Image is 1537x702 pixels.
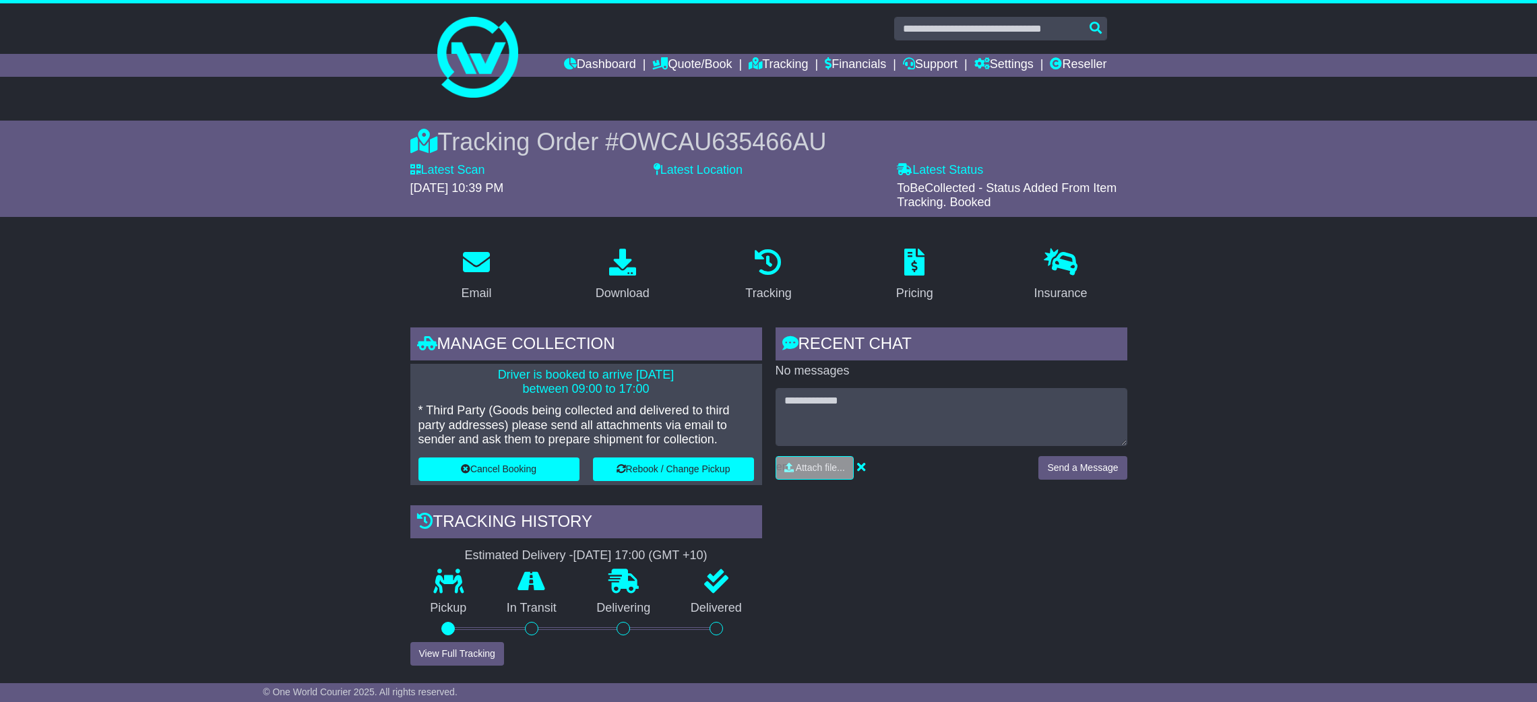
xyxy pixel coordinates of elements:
[410,505,762,542] div: Tracking history
[1034,284,1088,302] div: Insurance
[564,54,636,77] a: Dashboard
[418,404,754,447] p: * Third Party (Goods being collected and delivered to third party addresses) please send all atta...
[736,244,800,307] a: Tracking
[1050,54,1106,77] a: Reseller
[897,163,983,178] label: Latest Status
[749,54,808,77] a: Tracking
[410,127,1127,156] div: Tracking Order #
[825,54,886,77] a: Financials
[654,163,743,178] label: Latest Location
[573,548,708,563] div: [DATE] 17:00 (GMT +10)
[593,457,754,481] button: Rebook / Change Pickup
[577,601,671,616] p: Delivering
[410,548,762,563] div: Estimated Delivery -
[461,284,491,302] div: Email
[670,601,762,616] p: Delivered
[897,181,1117,210] span: ToBeCollected - Status Added From Item Tracking. Booked
[452,244,500,307] a: Email
[410,642,504,666] button: View Full Tracking
[887,244,942,307] a: Pricing
[418,457,579,481] button: Cancel Booking
[619,128,826,156] span: OWCAU635466AU
[410,181,504,195] span: [DATE] 10:39 PM
[487,601,577,616] p: In Transit
[776,364,1127,379] p: No messages
[410,601,487,616] p: Pickup
[652,54,732,77] a: Quote/Book
[896,284,933,302] div: Pricing
[974,54,1034,77] a: Settings
[903,54,958,77] a: Support
[745,284,791,302] div: Tracking
[1038,456,1127,480] button: Send a Message
[596,284,650,302] div: Download
[587,244,658,307] a: Download
[410,327,762,364] div: Manage collection
[410,163,485,178] label: Latest Scan
[263,687,458,697] span: © One World Courier 2025. All rights reserved.
[776,327,1127,364] div: RECENT CHAT
[1026,244,1096,307] a: Insurance
[418,368,754,397] p: Driver is booked to arrive [DATE] between 09:00 to 17:00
